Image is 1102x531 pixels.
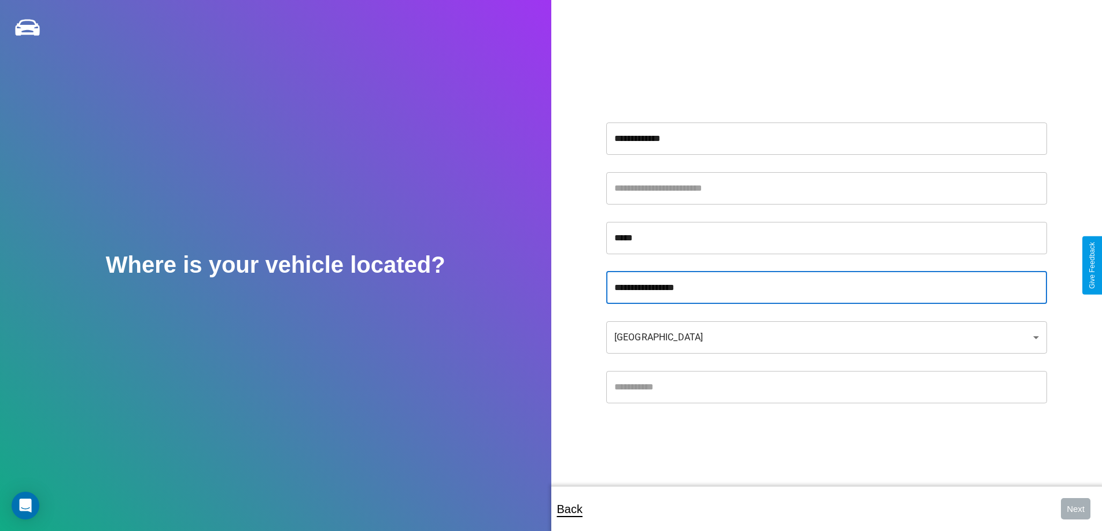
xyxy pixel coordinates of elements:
button: Next [1061,498,1090,519]
div: Give Feedback [1088,242,1096,289]
div: [GEOGRAPHIC_DATA] [606,321,1047,354]
div: Open Intercom Messenger [12,492,39,519]
h2: Where is your vehicle located? [106,252,445,278]
p: Back [557,499,583,519]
